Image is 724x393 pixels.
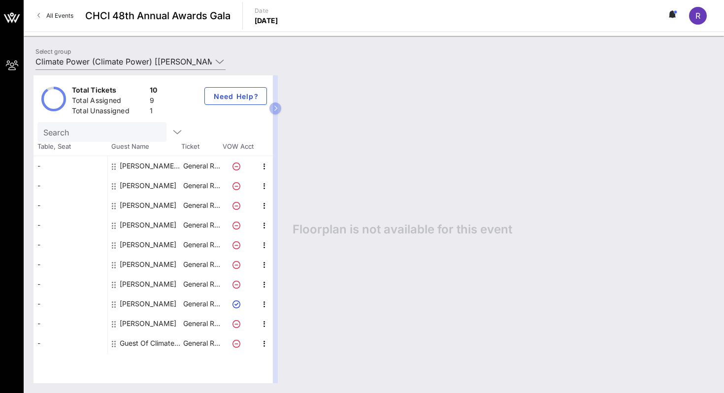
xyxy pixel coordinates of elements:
div: Marlene Ramirez [120,255,176,274]
div: - [33,294,107,314]
p: General R… [182,314,221,333]
span: VOW Acct [221,142,255,152]
div: - [33,274,107,294]
span: Guest Name [107,142,181,152]
div: - [33,255,107,274]
div: Rubí Martínez [120,274,176,294]
div: 1 [150,106,158,118]
p: General R… [182,176,221,196]
span: R [695,11,700,21]
div: - [33,235,107,255]
span: All Events [46,12,73,19]
span: Floorplan is not available for this event [293,222,512,237]
p: General R… [182,196,221,215]
div: 10 [150,85,158,98]
div: - [33,314,107,333]
div: Sabrina Rodriguez [120,314,176,333]
p: General R… [182,156,221,176]
div: Total Tickets [72,85,146,98]
div: Maria Reynoso [120,215,176,235]
div: 9 [150,96,158,108]
a: All Events [32,8,79,24]
label: Select group [35,48,71,55]
div: - [33,215,107,235]
span: Table, Seat [33,142,107,152]
div: R [689,7,707,25]
div: Rubi Martinez [120,294,176,314]
div: Julio Ricardo Varela [120,196,176,215]
div: Total Unassigned [72,106,146,118]
div: Frederick Velez III Burgos [120,156,182,176]
span: Need Help? [213,92,259,100]
div: - [33,156,107,176]
span: Ticket [181,142,221,152]
button: Need Help? [204,87,267,105]
p: General R… [182,333,221,353]
div: - [33,333,107,353]
p: [DATE] [255,16,278,26]
p: General R… [182,215,221,235]
p: General R… [182,274,221,294]
p: General R… [182,255,221,274]
div: - [33,176,107,196]
p: General R… [182,294,221,314]
div: Jorge Gonzalez [120,176,176,196]
p: Date [255,6,278,16]
div: Total Assigned [72,96,146,108]
div: - [33,196,107,215]
div: Mark Magaña [120,235,176,255]
span: CHCI 48th Annual Awards Gala [85,8,230,23]
p: General R… [182,235,221,255]
div: Guest Of Climate Power [120,333,182,353]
